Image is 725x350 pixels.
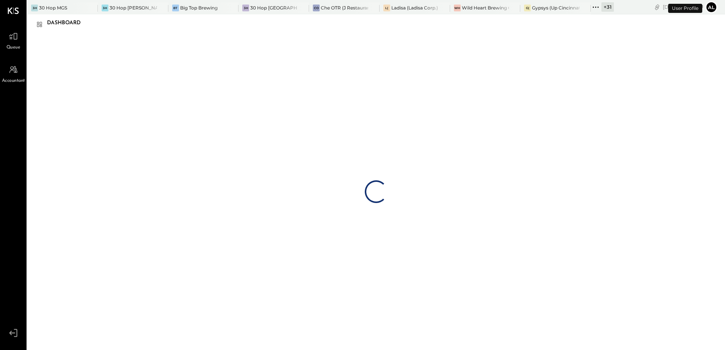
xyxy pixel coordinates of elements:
div: Dashboard [47,17,88,29]
div: Gypsys (Up Cincinnati LLC) - Ignite [532,5,579,11]
button: al [705,1,717,13]
div: Che OTR (J Restaurant LLC) - Ignite [321,5,368,11]
div: User Profile [668,4,702,13]
div: CO [313,5,320,11]
div: 3H [31,5,38,11]
div: Big Top Brewing [180,5,218,11]
div: Ladisa (Ladisa Corp.) - Ignite [391,5,439,11]
a: Queue [0,29,26,51]
span: Queue [6,44,20,51]
div: 30 Hop [PERSON_NAME] Summit [110,5,157,11]
div: + 31 [601,2,614,12]
div: copy link [653,3,661,11]
span: Accountant [2,78,25,84]
a: Accountant [0,62,26,84]
div: 30 Hop [GEOGRAPHIC_DATA] [250,5,298,11]
div: 30 Hop MGS [39,5,67,11]
div: [DATE] [663,3,703,11]
div: 3H [242,5,249,11]
div: Wild Heart Brewing Company [462,5,509,11]
div: L( [383,5,390,11]
div: WH [454,5,461,11]
div: G( [524,5,531,11]
div: BT [172,5,179,11]
div: 3H [102,5,108,11]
